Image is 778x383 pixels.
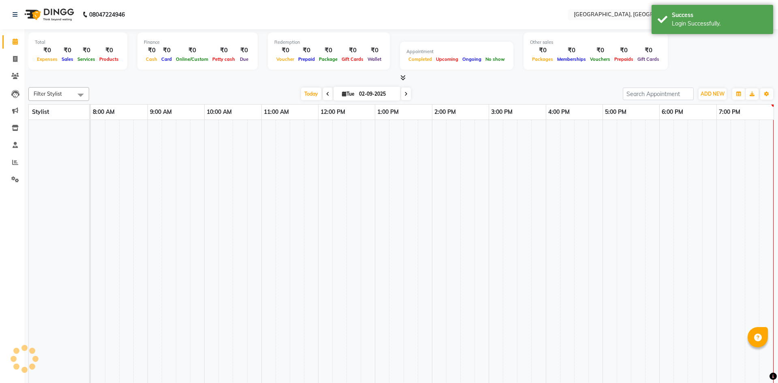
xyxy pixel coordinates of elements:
span: Upcoming [434,56,460,62]
input: Search Appointment [623,88,694,100]
a: 2:00 PM [432,106,458,118]
div: Appointment [406,48,507,55]
span: Products [97,56,121,62]
div: ₹0 [340,46,365,55]
div: Login Successfully. [672,19,767,28]
button: ADD NEW [699,88,727,100]
div: ₹0 [35,46,60,55]
a: 9:00 AM [148,106,174,118]
span: Prepaid [296,56,317,62]
div: ₹0 [210,46,237,55]
div: Success [672,11,767,19]
div: ₹0 [365,46,383,55]
div: ₹0 [159,46,174,55]
span: Packages [530,56,555,62]
div: ₹0 [144,46,159,55]
a: 11:00 AM [262,106,291,118]
span: Services [75,56,97,62]
div: ₹0 [237,46,251,55]
div: ₹0 [612,46,635,55]
div: ₹0 [174,46,210,55]
span: Due [238,56,250,62]
a: 10:00 AM [205,106,234,118]
input: 2025-09-02 [357,88,397,100]
a: 7:00 PM [717,106,742,118]
span: Package [317,56,340,62]
span: Completed [406,56,434,62]
div: ₹0 [530,46,555,55]
div: Other sales [530,39,661,46]
div: ₹0 [296,46,317,55]
span: Vouchers [588,56,612,62]
div: ₹0 [60,46,75,55]
div: ₹0 [588,46,612,55]
div: ₹0 [75,46,97,55]
span: Filter Stylist [34,90,62,97]
span: Sales [60,56,75,62]
span: Online/Custom [174,56,210,62]
div: ₹0 [97,46,121,55]
a: 3:00 PM [489,106,515,118]
span: Card [159,56,174,62]
b: 08047224946 [89,3,125,26]
div: Redemption [274,39,383,46]
span: Stylist [32,108,49,116]
div: Finance [144,39,251,46]
span: Tue [340,91,357,97]
span: Wallet [365,56,383,62]
a: 8:00 AM [91,106,117,118]
a: 1:00 PM [375,106,401,118]
span: Ongoing [460,56,483,62]
a: 4:00 PM [546,106,572,118]
span: Today [301,88,321,100]
div: ₹0 [317,46,340,55]
img: logo [21,3,76,26]
span: Gift Cards [635,56,661,62]
a: 6:00 PM [660,106,685,118]
span: Voucher [274,56,296,62]
div: ₹0 [274,46,296,55]
span: ADD NEW [701,91,725,97]
div: ₹0 [555,46,588,55]
span: Gift Cards [340,56,365,62]
span: Cash [144,56,159,62]
span: Petty cash [210,56,237,62]
span: Prepaids [612,56,635,62]
span: No show [483,56,507,62]
div: ₹0 [635,46,661,55]
span: Memberships [555,56,588,62]
a: 5:00 PM [603,106,628,118]
a: 12:00 PM [318,106,347,118]
div: Total [35,39,121,46]
span: Expenses [35,56,60,62]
